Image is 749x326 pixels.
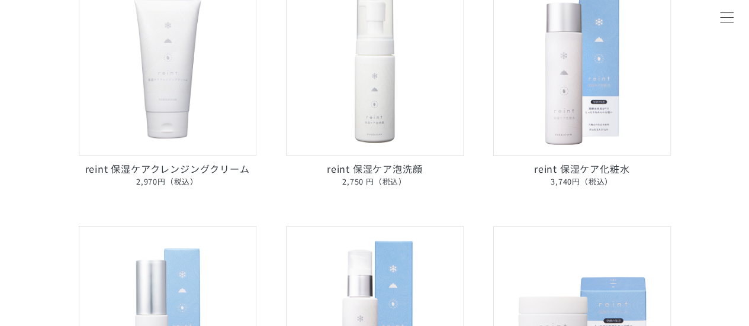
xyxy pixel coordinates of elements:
[493,176,671,188] span: 3,740円（税込）
[286,176,464,188] span: 2,750 円（税込）
[493,162,671,188] p: reint 保湿ケア化粧水
[79,162,256,188] p: reint 保湿ケアクレンジングクリーム
[286,162,464,188] p: reint 保湿ケア泡洗顔
[79,176,256,188] span: 2,970円（税込）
